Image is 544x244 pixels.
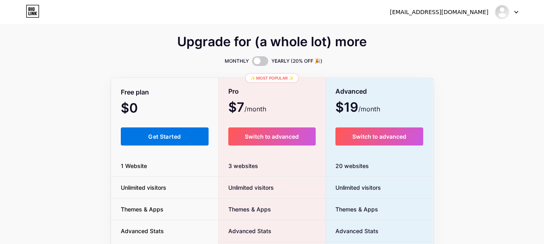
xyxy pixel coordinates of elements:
[326,227,379,235] span: Advanced Stats
[358,104,380,114] span: /month
[219,205,271,213] span: Themes & Apps
[244,104,266,114] span: /month
[219,183,274,192] span: Unlimited visitors
[13,13,19,19] img: logo_orange.svg
[228,127,316,146] button: Switch to advanced
[111,205,173,213] span: Themes & Apps
[326,155,433,177] div: 20 websites
[228,103,266,114] span: $7
[121,127,209,146] button: Get Started
[89,47,136,53] div: Keywords by Traffic
[335,127,424,146] button: Switch to advanced
[80,47,87,53] img: tab_keywords_by_traffic_grey.svg
[31,47,72,53] div: Domain Overview
[111,183,176,192] span: Unlimited visitors
[245,73,299,83] div: ✨ Most popular ✨
[335,84,367,98] span: Advanced
[326,205,378,213] span: Themes & Apps
[21,21,89,27] div: Domain: [DOMAIN_NAME]
[121,103,159,115] span: $0
[335,103,380,114] span: $19
[23,13,39,19] div: v 4.0.25
[111,227,174,235] span: Advanced Stats
[228,84,239,98] span: Pro
[225,57,249,65] span: MONTHLY
[352,133,406,140] span: Switch to advanced
[245,133,299,140] span: Switch to advanced
[22,47,28,53] img: tab_domain_overview_orange.svg
[177,37,367,47] span: Upgrade for (a whole lot) more
[13,21,19,27] img: website_grey.svg
[271,57,323,65] span: YEARLY (20% OFF 🎉)
[326,183,381,192] span: Unlimited visitors
[121,85,149,99] span: Free plan
[494,4,510,20] img: wowladdus
[148,133,181,140] span: Get Started
[219,155,325,177] div: 3 websites
[111,162,157,170] span: 1 Website
[390,8,488,16] div: [EMAIL_ADDRESS][DOMAIN_NAME]
[219,227,271,235] span: Advanced Stats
